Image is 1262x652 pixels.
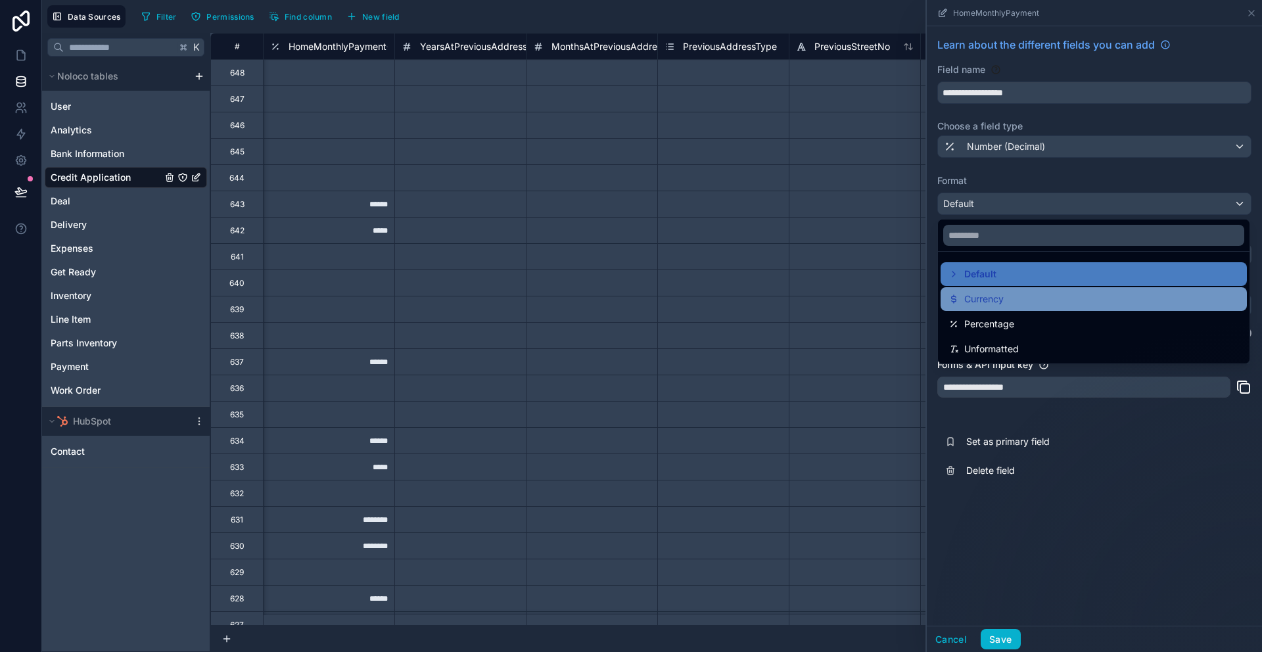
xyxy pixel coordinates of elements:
[964,341,1019,357] span: Unformatted
[229,173,245,183] div: 644
[230,541,245,551] div: 630
[68,12,121,22] span: Data Sources
[230,357,244,367] div: 637
[683,40,777,53] span: PreviousAddressType
[999,553,1262,645] iframe: Intercom notifications message
[231,515,243,525] div: 631
[230,594,244,604] div: 628
[230,94,245,105] div: 647
[264,7,337,26] button: Find column
[230,462,244,473] div: 633
[192,43,201,52] span: K
[206,12,254,22] span: Permissions
[230,383,244,394] div: 636
[136,7,181,26] button: Filter
[964,316,1014,332] span: Percentage
[362,12,400,22] span: New field
[964,291,1004,307] span: Currency
[551,40,666,53] span: MonthsAtPreviousAddress
[230,436,245,446] div: 634
[229,278,245,289] div: 640
[47,5,126,28] button: Data Sources
[186,7,264,26] a: Permissions
[186,7,258,26] button: Permissions
[814,40,890,53] span: PreviousStreetNo
[230,68,245,78] div: 648
[230,331,244,341] div: 638
[230,120,245,131] div: 646
[285,12,332,22] span: Find column
[230,620,244,630] div: 627
[420,40,527,53] span: YearsAtPreviousAddress
[230,147,245,157] div: 645
[342,7,404,26] button: New field
[230,225,245,236] div: 642
[230,488,244,499] div: 632
[230,567,244,578] div: 629
[221,41,253,51] div: #
[230,409,244,420] div: 635
[231,252,244,262] div: 641
[230,304,244,315] div: 639
[156,12,177,22] span: Filter
[289,40,386,53] span: HomeMonthlyPayment
[964,266,996,282] span: Default
[230,199,245,210] div: 643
